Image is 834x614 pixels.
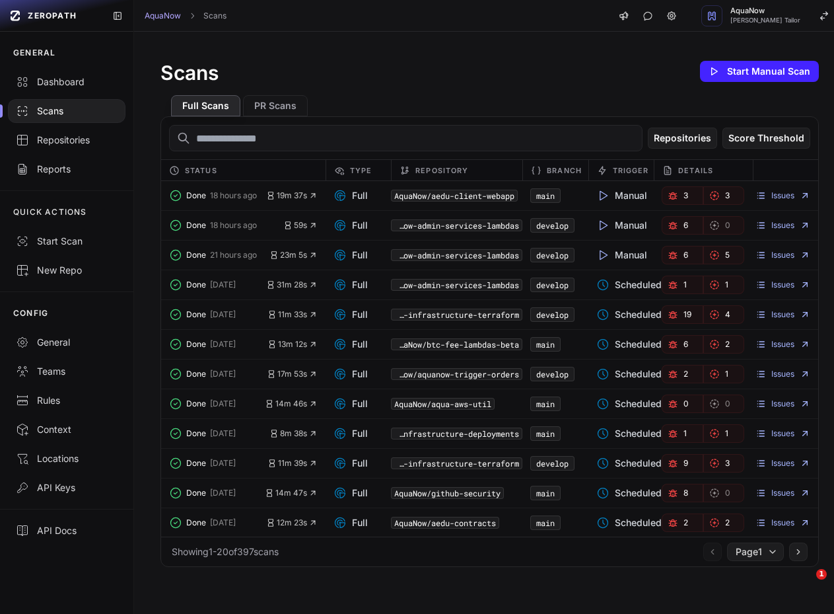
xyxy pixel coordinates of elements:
[596,457,662,470] span: Scheduled
[333,278,368,291] span: Full
[683,339,688,350] span: 6
[683,190,688,201] span: 3
[169,484,265,502] button: Done [DATE]
[789,569,821,601] iframe: Intercom live chat
[333,249,368,262] span: Full
[391,428,522,440] code: AquaNow/kubernetes-infrastructure-deployments
[333,189,368,202] span: Full
[703,216,745,235] button: 0
[662,216,703,235] a: 6
[210,250,257,260] span: 21 hours ago
[171,95,240,116] button: Full Scans
[662,514,703,532] a: 2
[16,264,118,277] div: New Repo
[169,216,283,235] button: Done 18 hours ago
[5,5,102,26] a: ZEROPATH
[662,335,703,354] a: 6
[186,280,206,290] span: Done
[266,190,318,201] button: 19m 37s
[333,338,368,351] span: Full
[662,484,703,502] a: 8
[333,457,368,470] span: Full
[730,17,800,24] span: [PERSON_NAME] Tailor
[703,514,745,532] a: 2
[730,7,800,15] span: AquaNow
[662,424,703,443] a: 1
[269,250,318,260] button: 23m 5s
[16,104,118,118] div: Scans
[350,163,372,178] span: Type
[547,163,582,178] span: Branch
[662,395,703,413] button: 0
[683,399,689,409] span: 0
[703,365,745,383] button: 1
[391,517,499,529] code: AquaNow/aedu-contracts
[186,309,206,320] span: Done
[596,486,662,500] span: Scheduled
[267,458,318,469] button: 11m 39s
[266,518,318,528] button: 12m 23s
[703,454,745,473] a: 3
[186,220,206,231] span: Done
[16,75,118,89] div: Dashboard
[596,189,647,202] span: Manual
[28,11,77,21] span: ZEROPATH
[596,278,662,291] span: Scheduled
[169,365,267,383] button: Done [DATE]
[725,488,730,498] span: 0
[210,280,236,290] span: [DATE]
[703,335,745,354] a: 2
[683,488,688,498] span: 8
[13,207,87,217] p: QUICK ACTIONS
[16,394,118,407] div: Rules
[391,190,522,202] button: AquaNow/aedu-client-webapp
[391,219,522,231] code: AquaNow/aquanow-admin-services-lambdas
[169,335,267,354] button: Done [DATE]
[662,365,703,383] a: 2
[391,338,522,350] code: AquaNow/btc-fee-lambdas-beta
[267,369,318,379] button: 17m 53s
[210,309,236,320] span: [DATE]
[265,399,318,409] button: 14m 46s
[662,276,703,294] a: 1
[755,399,810,409] a: Issues
[596,249,647,262] span: Manual
[683,518,688,528] span: 2
[703,246,745,264] a: 5
[16,423,118,436] div: Context
[186,458,206,469] span: Done
[188,11,197,20] svg: chevron right,
[269,428,318,439] button: 8m 38s
[703,186,745,205] button: 3
[703,305,745,324] a: 4
[186,339,206,350] span: Done
[662,186,703,205] a: 3
[145,11,226,21] nav: breadcrumb
[700,61,819,82] button: Start Manual Scan
[267,309,318,320] span: 11m 33s
[267,339,318,350] button: 13m 12s
[169,395,265,413] button: Done [DATE]
[755,428,810,439] a: Issues
[283,220,318,231] span: 59s
[536,280,569,290] a: develop
[755,309,810,320] a: Issues
[683,369,688,379] span: 2
[210,369,236,379] span: [DATE]
[662,454,703,473] a: 9
[333,308,368,321] span: Full
[210,190,257,201] span: 18 hours ago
